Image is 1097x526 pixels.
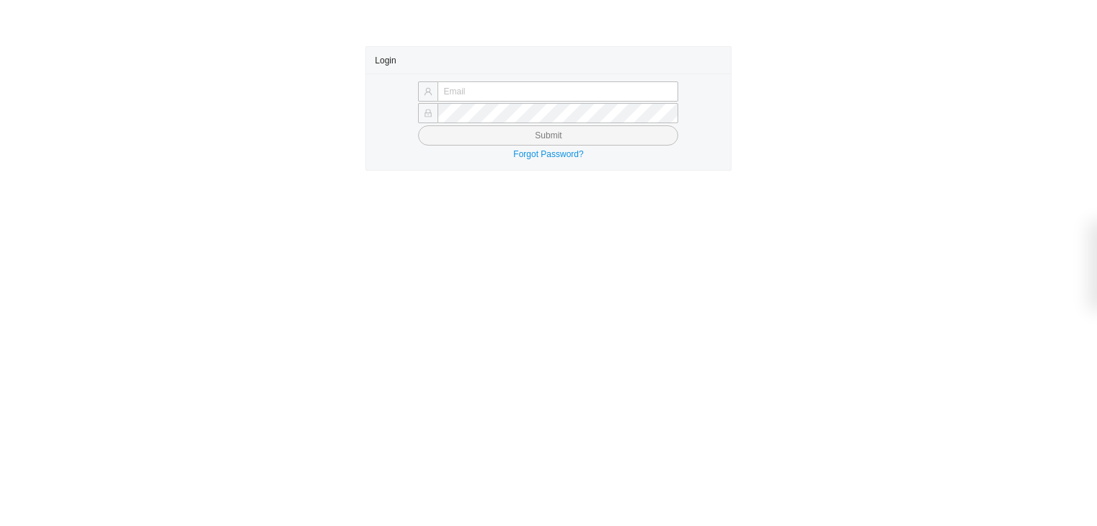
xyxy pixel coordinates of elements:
span: user [424,87,432,96]
span: lock [424,109,432,117]
button: Submit [418,125,678,146]
div: Login [375,47,721,73]
a: Forgot Password? [513,149,583,159]
input: Email [438,81,678,102]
